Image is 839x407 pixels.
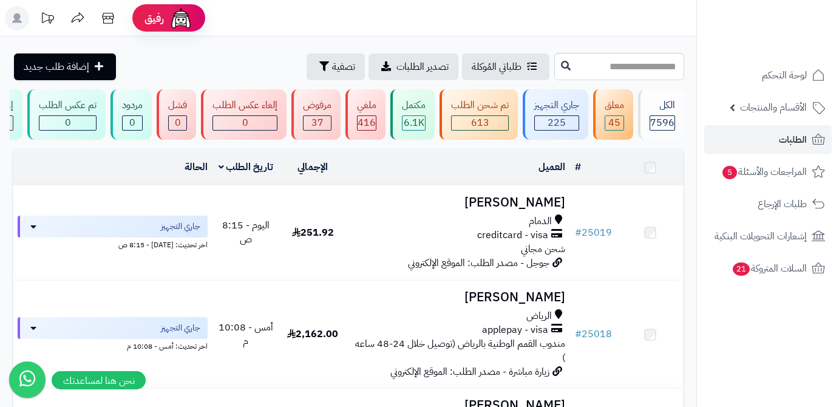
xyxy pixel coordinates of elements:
[520,89,591,140] a: جاري التجهيز 225
[213,116,277,130] div: 0
[704,125,832,154] a: الطلبات
[605,98,624,112] div: معلق
[575,160,581,174] a: #
[161,221,200,233] span: جاري التجهيز
[462,53,549,80] a: طلباتي المُوكلة
[538,160,565,174] a: العميل
[388,89,437,140] a: مكتمل 6.1K
[591,89,636,140] a: معلق 45
[636,89,687,140] a: الكل7596
[352,196,565,210] h3: [PERSON_NAME]
[650,98,675,112] div: الكل
[108,89,154,140] a: مردود 0
[408,256,549,270] span: جوجل - مصدر الطلب: الموقع الإلكتروني
[311,115,324,130] span: 37
[123,116,142,130] div: 0
[472,60,521,74] span: طلباتي المُوكلة
[526,309,552,323] span: الرياض
[122,98,143,112] div: مردود
[287,327,338,341] span: 2,162.00
[437,89,520,140] a: تم شحن الطلب 613
[605,116,623,130] div: 45
[343,89,388,140] a: ملغي 416
[169,6,193,30] img: ai-face.png
[297,160,328,174] a: الإجمالي
[219,320,273,349] span: أمس - 10:08 م
[704,157,832,186] a: المراجعات والأسئلة5
[452,116,508,130] div: 613
[161,322,200,334] span: جاري التجهيز
[129,115,135,130] span: 0
[358,116,376,130] div: 416
[65,115,71,130] span: 0
[529,214,552,228] span: الدمام
[721,163,807,180] span: المراجعات والأسئلة
[650,115,674,130] span: 7596
[289,89,343,140] a: مرفوض 37
[762,67,807,84] span: لوحة التحكم
[25,89,108,140] a: تم عكس الطلب 0
[548,115,566,130] span: 225
[704,61,832,90] a: لوحة التحكم
[199,89,289,140] a: إلغاء عكس الطلب 0
[14,53,116,80] a: إضافة طلب جديد
[575,225,582,240] span: #
[477,228,548,242] span: creditcard - visa
[369,53,458,80] a: تصدير الطلبات
[39,116,96,130] div: 0
[390,364,549,379] span: زيارة مباشرة - مصدر الطلب: الموقع الإلكتروني
[357,98,376,112] div: ملغي
[168,98,187,112] div: فشل
[722,166,737,179] span: 5
[358,115,376,130] span: 416
[758,196,807,213] span: طلبات الإرجاع
[608,115,620,130] span: 45
[534,98,579,112] div: جاري التجهيز
[18,339,208,352] div: اخر تحديث: أمس - 10:08 م
[404,115,424,130] span: 6.1K
[471,115,489,130] span: 613
[242,115,248,130] span: 0
[32,6,63,33] a: تحديثات المنصة
[352,290,565,304] h3: [PERSON_NAME]
[332,60,355,74] span: تصفية
[704,222,832,251] a: إشعارات التحويلات البنكية
[154,89,199,140] a: فشل 0
[535,116,579,130] div: 225
[575,327,612,341] a: #25018
[733,262,750,276] span: 21
[185,160,208,174] a: الحالة
[402,98,426,112] div: مكتمل
[212,98,277,112] div: إلغاء عكس الطلب
[292,225,334,240] span: 251.92
[575,327,582,341] span: #
[396,60,449,74] span: تصدير الطلبات
[303,98,331,112] div: مرفوض
[704,190,832,219] a: طلبات الإرجاع
[451,98,509,112] div: تم شحن الطلب
[704,254,832,283] a: السلات المتروكة21
[355,337,565,365] span: مندوب القمم الوطنية بالرياض (توصيل خلال 24-48 ساعه )
[740,99,807,116] span: الأقسام والمنتجات
[175,115,181,130] span: 0
[482,323,548,337] span: applepay - visa
[779,131,807,148] span: الطلبات
[222,218,270,247] span: اليوم - 8:15 ص
[715,228,807,245] span: إشعارات التحويلات البنكية
[144,11,164,26] span: رفيق
[219,160,274,174] a: تاريخ الطلب
[732,260,807,277] span: السلات المتروكة
[575,225,612,240] a: #25019
[39,98,97,112] div: تم عكس الطلب
[18,238,208,250] div: اخر تحديث: [DATE] - 8:15 ص
[521,242,565,256] span: شحن مجاني
[24,60,89,74] span: إضافة طلب جديد
[307,53,365,80] button: تصفية
[403,116,425,130] div: 6098
[304,116,331,130] div: 37
[169,116,186,130] div: 0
